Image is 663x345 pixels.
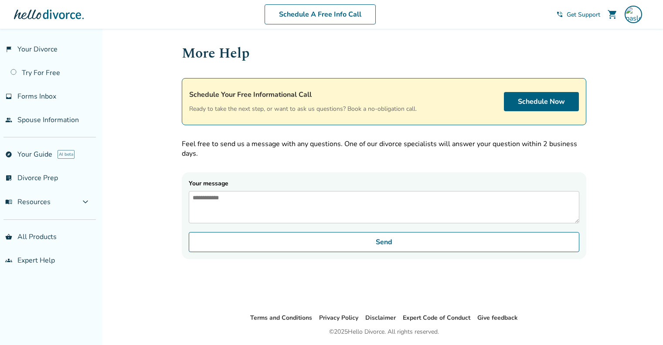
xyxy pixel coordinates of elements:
div: Ready to take the next step, or want to ask us questions? Book a no-obligation call. [189,89,417,114]
span: AI beta [58,150,75,159]
span: phone_in_talk [556,11,563,18]
h4: Schedule Your Free Informational Call [189,89,417,100]
a: Terms and Conditions [250,314,312,322]
p: Feel free to send us a message with any questions. One of our divorce specialists will answer you... [182,139,586,158]
h1: More Help [182,43,586,64]
a: Schedule Now [504,92,579,111]
span: groups [5,257,12,264]
a: phone_in_talkGet Support [556,10,600,19]
li: Give feedback [477,313,518,323]
span: Forms Inbox [17,92,56,101]
span: expand_more [80,197,91,207]
span: Resources [5,197,51,207]
span: flag_2 [5,46,12,53]
li: Disclaimer [365,313,396,323]
span: people [5,116,12,123]
span: shopping_basket [5,233,12,240]
button: Send [189,232,579,252]
a: Schedule A Free Info Call [265,4,376,24]
img: pasleys@aol.com [625,6,642,23]
span: shopping_cart [607,9,618,20]
span: list_alt_check [5,174,12,181]
span: Get Support [567,10,600,19]
a: Privacy Policy [319,314,358,322]
span: explore [5,151,12,158]
span: menu_book [5,198,12,205]
a: Expert Code of Conduct [403,314,470,322]
div: © 2025 Hello Divorce. All rights reserved. [329,327,439,337]
span: inbox [5,93,12,100]
label: Your message [189,179,579,223]
textarea: Your message [189,191,579,223]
